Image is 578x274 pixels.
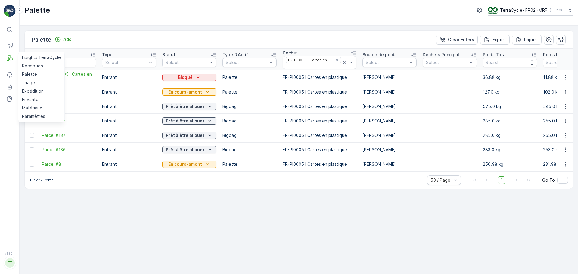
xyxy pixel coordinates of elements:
[102,147,156,153] p: Entrant
[52,36,74,43] button: Add
[168,161,202,167] p: En cours-amont
[42,89,96,95] a: Parcel #613
[222,147,277,153] p: Bigbag
[162,103,216,110] button: Prêt à être allouer
[5,258,15,268] div: TT
[166,118,204,124] p: Prêt à être allouer
[42,103,96,109] a: Parcel #139
[105,60,147,66] p: Select
[30,147,34,152] div: Toggle Row Selected
[492,37,506,43] p: Export
[24,5,50,15] p: Palette
[283,103,356,109] p: FR-PI0005 I Cartes en plastique
[4,252,16,255] span: v 1.50.1
[283,118,356,124] p: FR-PI0005 I Cartes en plastique
[166,103,204,109] p: Prêt à être allouer
[366,60,407,66] p: Select
[42,161,96,167] span: Parcel #8
[32,35,51,44] p: Palette
[362,132,417,138] p: [PERSON_NAME]
[488,5,573,16] button: TerraCycle- FR02 -MRF(+02:00)
[283,74,356,80] p: FR-PI0005 I Cartes en plastique
[30,162,34,167] div: Toggle Row Selected
[42,118,96,124] a: Parcel #138
[362,74,417,80] p: [PERSON_NAME]
[498,176,505,184] span: 1
[162,132,216,139] button: Prêt à être allouer
[283,89,356,95] p: FR-PI0005 I Cartes en plastique
[436,35,478,45] button: Clear Filters
[222,103,277,109] p: Bigbag
[162,161,216,168] button: En cours-amont
[362,103,417,109] p: [PERSON_NAME]
[488,7,498,14] img: terracycle.png
[162,74,216,81] button: Bloqué
[4,5,16,17] img: logo
[166,147,204,153] p: Prêt à être allouer
[480,35,510,45] button: Export
[483,52,507,58] p: Poids Total
[448,37,474,43] p: Clear Filters
[362,118,417,124] p: [PERSON_NAME]
[283,147,356,153] p: FR-PI0005 I Cartes en plastique
[283,50,298,56] p: Déchet
[423,52,459,58] p: Déchets Principal
[102,132,156,138] p: Entrant
[512,35,542,45] button: Import
[362,161,417,167] p: [PERSON_NAME]
[483,89,537,95] p: 127.0 kg
[4,257,16,269] button: TT
[30,133,34,138] div: Toggle Row Selected
[283,132,356,138] p: FR-PI0005 I Cartes en plastique
[542,177,555,183] span: Go To
[162,117,216,125] button: Prêt à être allouer
[500,7,547,13] p: TerraCycle- FR02 -MRF
[102,89,156,95] p: Entrant
[362,147,417,153] p: [PERSON_NAME]
[166,60,207,66] p: Select
[524,37,538,43] p: Import
[483,147,537,153] p: 283.0 kg
[102,161,156,167] p: Entrant
[42,58,96,67] input: Search
[102,103,156,109] p: Entrant
[362,89,417,95] p: [PERSON_NAME]
[483,161,537,167] p: 256.98 kg
[166,132,204,138] p: Prêt à être allouer
[222,74,277,80] p: Palette
[543,52,564,58] p: Poids Net
[483,74,537,80] p: 36.88 kg
[102,52,113,58] p: Type
[162,146,216,153] button: Prêt à être allouer
[483,58,537,67] input: Search
[162,52,176,58] p: Statut
[162,88,216,96] button: En cours-amont
[42,132,96,138] a: Parcel #137
[334,58,340,63] div: Remove FR-PI0005 I Cartes en plastique
[286,57,333,63] div: FR-PI0005 I Cartes en plastique
[42,71,96,83] a: R#FR-PI0005 I Cartes en plastique
[222,52,248,58] p: Type D'Actif
[226,60,267,66] p: Select
[483,118,537,124] p: 285.0 kg
[483,132,537,138] p: 285.0 kg
[362,52,397,58] p: Source de poids
[483,103,537,109] p: 575.0 kg
[102,118,156,124] p: Entrant
[222,118,277,124] p: Bigbag
[550,8,565,13] p: ( +02:00 )
[42,147,96,153] a: Parcel #136
[63,36,72,42] p: Add
[102,74,156,80] p: Entrant
[222,89,277,95] p: Palette
[426,60,468,66] p: Select
[222,132,277,138] p: Bigbag
[30,178,54,183] p: 1-7 of 7 items
[178,74,193,80] p: Bloqué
